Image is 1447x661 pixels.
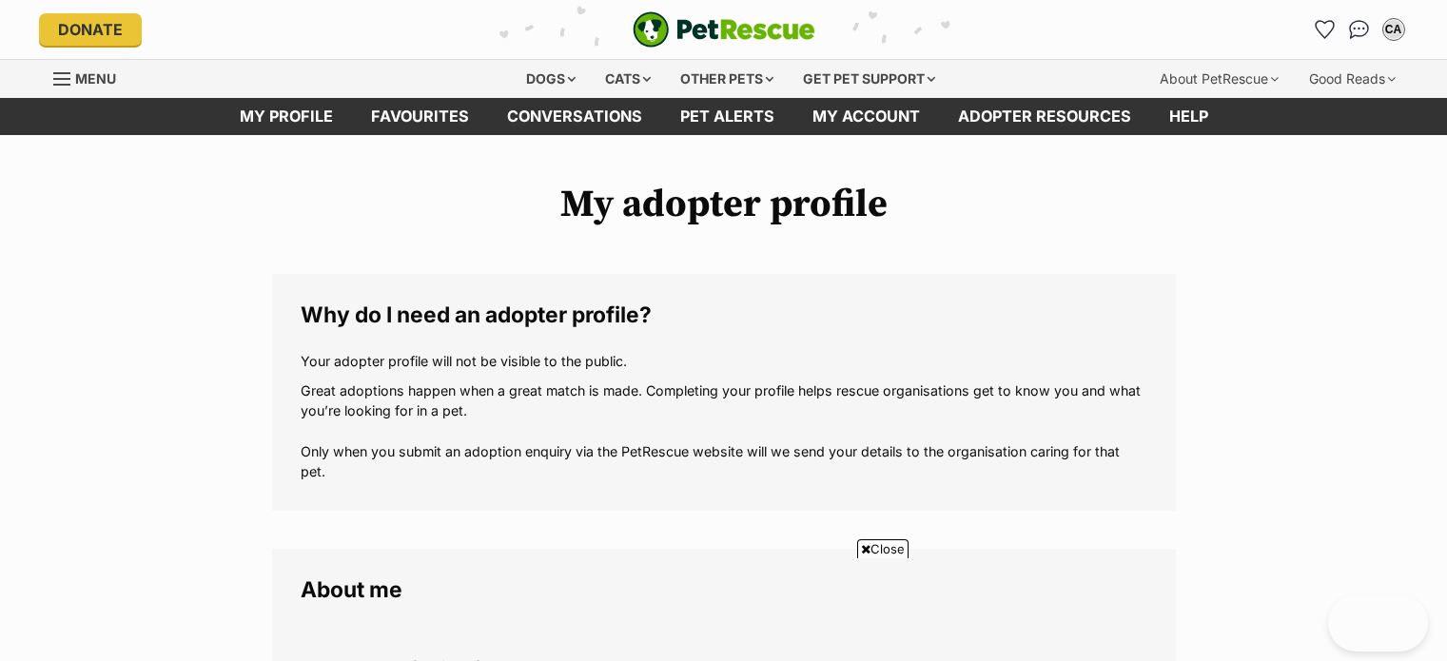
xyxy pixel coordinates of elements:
[39,13,142,46] a: Donate
[1349,20,1369,39] img: chat-41dd97257d64d25036548639549fe6c8038ab92f7586957e7f3b1b290dea8141.svg
[633,11,815,48] img: logo-e224e6f780fb5917bec1dbf3a21bbac754714ae5b6737aabdf751b685950b380.svg
[1384,20,1403,39] div: CA
[1379,14,1409,45] button: My account
[75,70,116,87] span: Menu
[221,98,352,135] a: My profile
[857,539,909,558] span: Close
[272,274,1176,511] fieldset: Why do I need an adopter profile?
[1344,14,1375,45] a: Conversations
[1146,60,1292,98] div: About PetRescue
[301,302,1147,327] legend: Why do I need an adopter profile?
[272,183,1176,226] h1: My adopter profile
[352,98,488,135] a: Favourites
[1310,14,1409,45] ul: Account quick links
[1296,60,1409,98] div: Good Reads
[793,98,939,135] a: My account
[667,60,787,98] div: Other pets
[53,60,129,94] a: Menu
[939,98,1150,135] a: Adopter resources
[1310,14,1340,45] a: Favourites
[488,98,661,135] a: conversations
[513,60,589,98] div: Dogs
[301,351,1147,371] p: Your adopter profile will not be visible to the public.
[1150,98,1227,135] a: Help
[790,60,948,98] div: Get pet support
[1328,594,1428,651] iframe: Help Scout Beacon - Open
[301,380,1147,482] p: Great adoptions happen when a great match is made. Completing your profile helps rescue organisat...
[592,60,664,98] div: Cats
[263,566,1185,651] iframe: Advertisement
[633,11,815,48] a: PetRescue
[661,98,793,135] a: Pet alerts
